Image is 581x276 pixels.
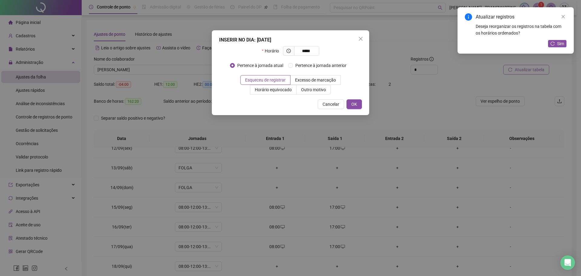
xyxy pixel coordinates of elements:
button: OK [346,99,362,109]
button: Cancelar [318,99,344,109]
div: Open Intercom Messenger [560,255,575,270]
div: INSERIR NO DIA : [DATE] [219,36,362,44]
div: Atualizar registros [476,13,566,21]
button: Sim [548,40,566,47]
span: info-circle [465,13,472,21]
span: Pertence à jornada atual [235,62,286,69]
span: Pertence à jornada anterior [293,62,349,69]
span: Sim [557,40,564,47]
label: Horário [262,46,283,56]
span: Cancelar [323,101,339,108]
span: Outro motivo [301,87,326,92]
span: Esqueceu de registrar [245,78,286,82]
span: Horário equivocado [255,87,292,92]
button: Close [356,34,366,44]
span: clock-circle [287,49,291,53]
span: OK [351,101,357,108]
div: Deseja reorganizar os registros na tabela com os horários ordenados? [476,23,566,36]
span: reload [550,42,555,46]
span: Excesso de marcação [295,78,336,82]
span: close [561,15,565,19]
a: Close [560,13,566,20]
span: close [358,36,363,41]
